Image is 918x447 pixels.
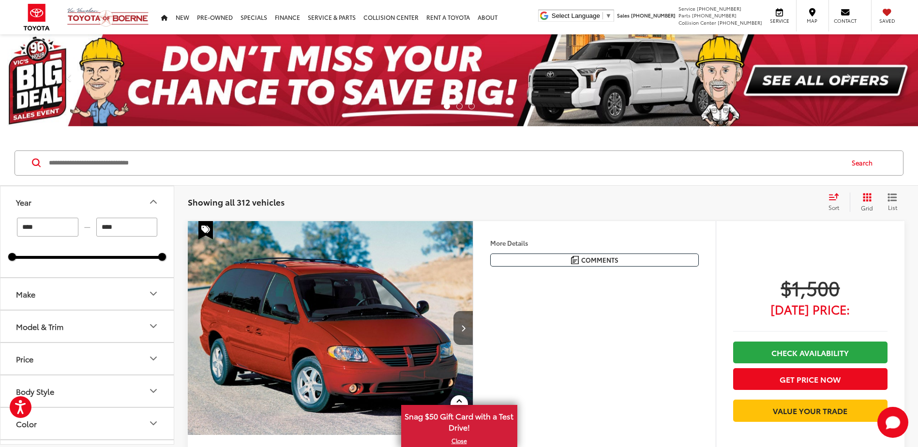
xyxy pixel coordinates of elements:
[678,5,695,12] span: Service
[552,12,612,19] a: Select Language​
[187,221,474,435] div: 2006 Dodge Grand Caravan SXT 0
[678,19,716,26] span: Collision Center
[733,304,888,314] span: [DATE] Price:
[801,17,823,24] span: Map
[571,256,579,264] img: Comments
[187,221,474,435] a: 2006 Dodge Grand Caravan SXT2006 Dodge Grand Caravan SXT2006 Dodge Grand Caravan SXT2006 Dodge Gr...
[17,218,78,237] input: minimum
[733,275,888,299] span: $1,500
[718,19,762,26] span: [PHONE_NUMBER]
[96,218,158,237] input: maximum
[67,7,149,27] img: Vic Vaughan Toyota of Boerne
[188,196,285,208] span: Showing all 312 vehicles
[0,311,175,342] button: Model & TrimModel & Trim
[733,400,888,421] a: Value Your Trade
[81,223,93,231] span: —
[678,12,691,19] span: Parts
[877,407,908,438] button: Toggle Chat Window
[843,151,887,175] button: Search
[824,193,850,212] button: Select sort value
[453,311,473,345] button: Next image
[0,343,175,374] button: PricePrice
[490,253,699,267] button: Comments
[148,385,159,397] div: Body Style
[16,322,63,331] div: Model & Trim
[733,342,888,363] a: Check Availability
[697,5,741,12] span: [PHONE_NUMBER]
[187,221,474,436] img: 2006 Dodge Grand Caravan SXT
[888,203,897,211] span: List
[861,204,873,212] span: Grid
[581,255,618,265] span: Comments
[16,387,54,396] div: Body Style
[0,186,175,218] button: YearYear
[402,406,516,435] span: Snag $50 Gift Card with a Test Drive!
[148,320,159,332] div: Model & Trim
[16,197,31,207] div: Year
[617,12,630,19] span: Sales
[552,12,600,19] span: Select Language
[148,196,159,208] div: Year
[0,278,175,310] button: MakeMake
[48,151,843,175] input: Search by Make, Model, or Keyword
[880,193,904,212] button: List View
[0,375,175,407] button: Body StyleBody Style
[733,368,888,390] button: Get Price Now
[877,407,908,438] svg: Start Chat
[490,239,699,246] h4: More Details
[605,12,612,19] span: ▼
[768,17,790,24] span: Service
[631,12,676,19] span: [PHONE_NUMBER]
[16,354,33,363] div: Price
[148,288,159,299] div: Make
[876,17,898,24] span: Saved
[198,221,213,239] span: Special
[148,417,159,429] div: Color
[850,193,880,212] button: Grid View
[0,408,175,439] button: ColorColor
[828,203,839,211] span: Sort
[16,289,35,298] div: Make
[16,419,37,428] div: Color
[148,353,159,364] div: Price
[834,17,857,24] span: Contact
[692,12,737,19] span: [PHONE_NUMBER]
